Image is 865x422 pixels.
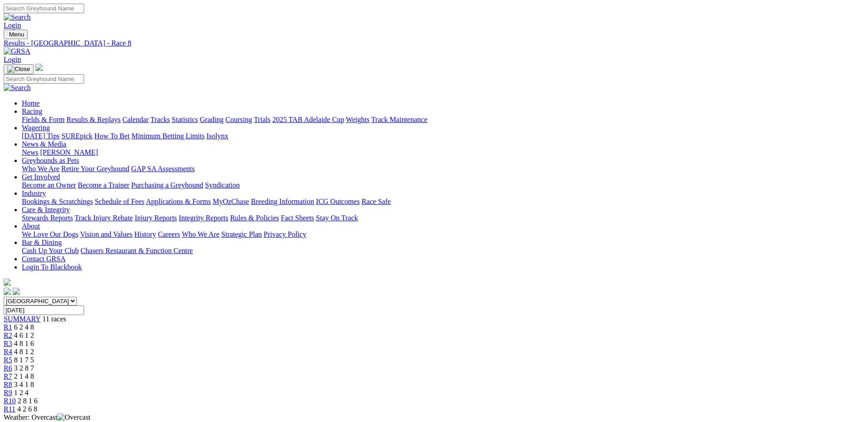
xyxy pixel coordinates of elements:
[95,132,130,140] a: How To Bet
[80,230,132,238] a: Vision and Values
[4,364,12,372] span: R6
[22,116,861,124] div: Racing
[66,116,120,123] a: Results & Replays
[22,157,79,164] a: Greyhounds as Pets
[22,198,93,205] a: Bookings & Scratchings
[14,381,34,388] span: 3 4 1 8
[281,214,314,222] a: Fact Sheets
[4,331,12,339] span: R2
[22,189,46,197] a: Industry
[22,247,79,254] a: Cash Up Your Club
[22,263,82,271] a: Login To Blackbook
[61,165,130,173] a: Retire Your Greyhound
[40,148,98,156] a: [PERSON_NAME]
[4,315,40,323] a: SUMMARY
[80,247,193,254] a: Chasers Restaurant & Function Centre
[4,4,84,13] input: Search
[22,148,861,157] div: News & Media
[4,279,11,286] img: logo-grsa-white.png
[272,116,344,123] a: 2025 TAB Adelaide Cup
[4,56,21,63] a: Login
[4,13,31,21] img: Search
[78,181,130,189] a: Become a Trainer
[14,372,34,380] span: 2 1 4 8
[254,116,270,123] a: Trials
[316,214,358,222] a: Stay On Track
[14,356,34,364] span: 8 1 7 5
[4,405,15,413] a: R11
[361,198,390,205] a: Race Safe
[7,66,30,73] img: Close
[22,181,861,189] div: Get Involved
[22,124,50,132] a: Wagering
[14,340,34,347] span: 4 8 1 6
[264,230,306,238] a: Privacy Policy
[150,116,170,123] a: Tracks
[4,348,12,356] a: R4
[131,132,205,140] a: Minimum Betting Limits
[9,31,24,38] span: Menu
[95,198,144,205] a: Schedule of Fees
[22,107,42,115] a: Racing
[146,198,211,205] a: Applications & Forms
[131,181,203,189] a: Purchasing a Greyhound
[134,230,156,238] a: History
[22,148,38,156] a: News
[4,84,31,92] img: Search
[4,413,90,421] span: Weather: Overcast
[4,305,84,315] input: Select date
[4,381,12,388] span: R8
[251,198,314,205] a: Breeding Information
[4,47,30,56] img: GRSA
[122,116,149,123] a: Calendar
[225,116,252,123] a: Coursing
[22,173,60,181] a: Get Involved
[75,214,133,222] a: Track Injury Rebate
[14,389,29,397] span: 1 2 4
[182,230,220,238] a: Who We Are
[4,372,12,380] a: R7
[22,99,40,107] a: Home
[22,181,76,189] a: Become an Owner
[4,356,12,364] span: R5
[4,323,12,331] a: R1
[158,230,180,238] a: Careers
[4,74,84,84] input: Search
[200,116,224,123] a: Grading
[22,198,861,206] div: Industry
[221,230,262,238] a: Strategic Plan
[371,116,427,123] a: Track Maintenance
[22,214,73,222] a: Stewards Reports
[22,206,70,214] a: Care & Integrity
[131,165,195,173] a: GAP SA Assessments
[35,64,43,71] img: logo-grsa-white.png
[22,165,60,173] a: Who We Are
[42,315,66,323] span: 11 races
[4,340,12,347] span: R3
[17,405,37,413] span: 4 2 6 8
[14,364,34,372] span: 3 2 8 7
[206,132,228,140] a: Isolynx
[61,132,92,140] a: SUREpick
[4,397,16,405] span: R10
[4,389,12,397] a: R9
[57,413,90,422] img: Overcast
[22,165,861,173] div: Greyhounds as Pets
[22,239,62,246] a: Bar & Dining
[4,39,861,47] a: Results - [GEOGRAPHIC_DATA] - Race 8
[22,230,78,238] a: We Love Our Dogs
[14,323,34,331] span: 6 2 4 8
[179,214,228,222] a: Integrity Reports
[13,288,20,295] img: twitter.svg
[22,132,60,140] a: [DATE] Tips
[22,140,66,148] a: News & Media
[22,255,65,263] a: Contact GRSA
[4,21,21,29] a: Login
[135,214,177,222] a: Injury Reports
